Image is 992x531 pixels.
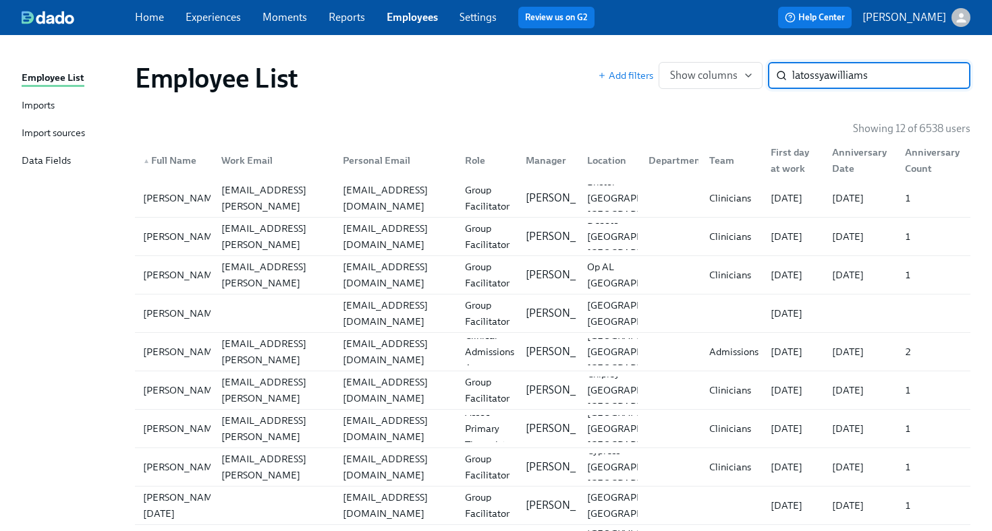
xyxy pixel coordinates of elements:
[827,344,895,360] div: [DATE]
[138,152,211,168] div: Full Name
[138,382,227,398] div: [PERSON_NAME]
[135,294,970,333] a: [PERSON_NAME][EMAIL_ADDRESS][DOMAIN_NAME]Group Facilitator[PERSON_NAME][GEOGRAPHIC_DATA], [GEOGRA...
[765,190,821,206] div: [DATE]
[138,190,227,206] div: [PERSON_NAME]
[22,11,74,24] img: dado
[900,382,968,398] div: 1
[582,152,638,168] div: Location
[900,190,968,206] div: 1
[900,497,968,513] div: 1
[894,147,968,174] div: Anniversary Count
[582,366,692,414] div: Chipley [GEOGRAPHIC_DATA] [GEOGRAPHIC_DATA]
[862,8,970,27] button: [PERSON_NAME]
[900,144,968,177] div: Anniversary Count
[704,228,760,245] div: Clinicians
[216,319,333,384] div: [PERSON_NAME][EMAIL_ADDRESS][PERSON_NAME][DOMAIN_NAME]
[138,228,227,245] div: [PERSON_NAME]
[216,152,333,168] div: Work Email
[135,256,970,294] a: [PERSON_NAME][PERSON_NAME][EMAIL_ADDRESS][PERSON_NAME][DOMAIN_NAME][EMAIL_ADDRESS][DOMAIN_NAME]Gr...
[643,152,710,168] div: Department
[525,11,588,24] a: Review us on G2
[22,153,71,170] div: Data Fields
[135,62,298,94] h1: Employee List
[765,420,821,437] div: [DATE]
[216,243,333,307] div: [PERSON_NAME][EMAIL_ADDRESS][PERSON_NAME][DOMAIN_NAME]
[900,344,968,360] div: 2
[135,371,970,410] a: [PERSON_NAME][PERSON_NAME][EMAIL_ADDRESS][PERSON_NAME][DOMAIN_NAME][EMAIL_ADDRESS][DOMAIN_NAME]Gr...
[827,420,895,437] div: [DATE]
[576,147,638,174] div: Location
[135,448,970,486] div: [PERSON_NAME][PERSON_NAME][EMAIL_ADDRESS][PERSON_NAME][DOMAIN_NAME][EMAIL_ADDRESS][DOMAIN_NAME]Gr...
[216,435,333,499] div: [PERSON_NAME][EMAIL_ADDRESS][PERSON_NAME][DOMAIN_NAME]
[582,174,692,222] div: Bristol [GEOGRAPHIC_DATA] [GEOGRAPHIC_DATA]
[138,147,211,174] div: ▲Full Name
[135,487,970,525] a: [PERSON_NAME][DATE][EMAIL_ADDRESS][DOMAIN_NAME]Group Facilitator[PERSON_NAME][GEOGRAPHIC_DATA], [...
[143,158,150,164] span: ▲
[460,327,520,376] div: Clinical Admissions Assoc
[582,443,692,491] div: Cypress [GEOGRAPHIC_DATA] [GEOGRAPHIC_DATA]
[460,152,516,168] div: Role
[22,125,124,142] a: Import sources
[827,497,895,513] div: [DATE]
[337,297,454,330] div: [EMAIL_ADDRESS][DOMAIN_NAME]
[460,11,497,24] a: Settings
[698,147,760,174] div: Team
[337,489,454,522] div: [EMAIL_ADDRESS][DOMAIN_NAME]
[387,11,438,24] a: Employees
[22,11,135,24] a: dado
[135,371,970,409] div: [PERSON_NAME][PERSON_NAME][EMAIL_ADDRESS][PERSON_NAME][DOMAIN_NAME][EMAIL_ADDRESS][DOMAIN_NAME]Gr...
[460,182,516,214] div: Group Facilitator
[216,204,333,269] div: [PERSON_NAME][EMAIL_ADDRESS][PERSON_NAME][DOMAIN_NAME]
[900,267,968,283] div: 1
[216,166,333,230] div: [PERSON_NAME][EMAIL_ADDRESS][PERSON_NAME][DOMAIN_NAME]
[460,259,516,291] div: Group Facilitator
[827,144,895,177] div: Anniversary Date
[138,459,227,475] div: [PERSON_NAME]
[526,460,609,474] p: [PERSON_NAME]
[765,305,821,321] div: [DATE]
[900,459,968,475] div: 1
[216,358,333,423] div: [PERSON_NAME][EMAIL_ADDRESS][PERSON_NAME][DOMAIN_NAME]
[337,259,454,291] div: [EMAIL_ADDRESS][DOMAIN_NAME]
[135,218,970,256] a: [PERSON_NAME][PERSON_NAME][EMAIL_ADDRESS][PERSON_NAME][DOMAIN_NAME][EMAIL_ADDRESS][DOMAIN_NAME]Gr...
[22,125,85,142] div: Import sources
[454,147,516,174] div: Role
[22,70,84,87] div: Employee List
[670,69,751,82] span: Show columns
[598,69,653,82] span: Add filters
[460,404,516,453] div: Assoc Primary Therapist
[765,382,821,398] div: [DATE]
[582,327,692,376] div: [GEOGRAPHIC_DATA] [GEOGRAPHIC_DATA] [GEOGRAPHIC_DATA]
[827,267,895,283] div: [DATE]
[704,267,760,283] div: Clinicians
[827,190,895,206] div: [DATE]
[704,344,764,360] div: Admissions
[211,147,333,174] div: Work Email
[900,228,968,245] div: 1
[22,98,124,115] a: Imports
[138,305,227,321] div: [PERSON_NAME]
[263,11,307,24] a: Moments
[135,179,970,218] a: [PERSON_NAME][PERSON_NAME][EMAIL_ADDRESS][PERSON_NAME][DOMAIN_NAME][EMAIL_ADDRESS][DOMAIN_NAME]Gr...
[135,410,970,448] a: [PERSON_NAME][PERSON_NAME][EMAIL_ADDRESS][PERSON_NAME][DOMAIN_NAME][EMAIL_ADDRESS][DOMAIN_NAME]As...
[659,62,763,89] button: Show columns
[526,344,609,359] p: [PERSON_NAME]
[526,421,609,436] p: [PERSON_NAME]
[582,489,694,522] div: [GEOGRAPHIC_DATA], [GEOGRAPHIC_DATA]
[135,333,970,371] a: [PERSON_NAME][PERSON_NAME][EMAIL_ADDRESS][PERSON_NAME][DOMAIN_NAME][EMAIL_ADDRESS][DOMAIN_NAME]Cl...
[460,451,516,483] div: Group Facilitator
[337,152,454,168] div: Personal Email
[460,489,516,522] div: Group Facilitator
[853,121,970,136] p: Showing 12 of 6538 users
[862,10,946,25] p: [PERSON_NAME]
[329,11,365,24] a: Reports
[135,256,970,294] div: [PERSON_NAME][PERSON_NAME][EMAIL_ADDRESS][PERSON_NAME][DOMAIN_NAME][EMAIL_ADDRESS][DOMAIN_NAME]Gr...
[337,220,454,253] div: [EMAIL_ADDRESS][DOMAIN_NAME]
[138,489,227,522] div: [PERSON_NAME][DATE]
[785,11,845,24] span: Help Center
[765,344,821,360] div: [DATE]
[138,420,227,437] div: [PERSON_NAME]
